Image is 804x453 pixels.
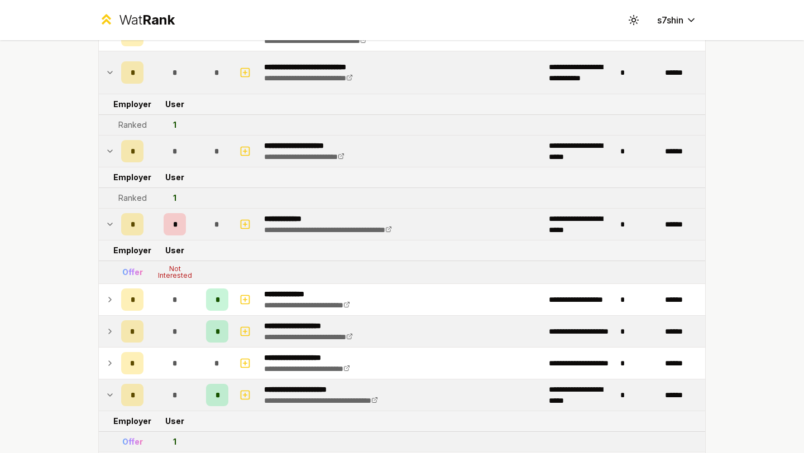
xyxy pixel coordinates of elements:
td: Employer [117,411,148,431]
td: User [148,167,202,187]
div: Offer [122,436,143,447]
div: Ranked [118,192,147,204]
td: Employer [117,167,148,187]
td: Employer [117,94,148,114]
div: 1 [173,192,176,204]
td: Employer [117,240,148,261]
td: User [148,411,202,431]
span: Rank [142,12,175,28]
div: Offer [122,267,143,278]
span: s7shin [657,13,683,27]
button: s7shin [648,10,706,30]
div: Not Interested [152,266,197,279]
td: User [148,94,202,114]
div: Ranked [118,119,147,131]
a: WatRank [98,11,175,29]
div: Wat [119,11,175,29]
div: 1 [173,119,176,131]
td: User [148,240,202,261]
div: 1 [173,436,176,447]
